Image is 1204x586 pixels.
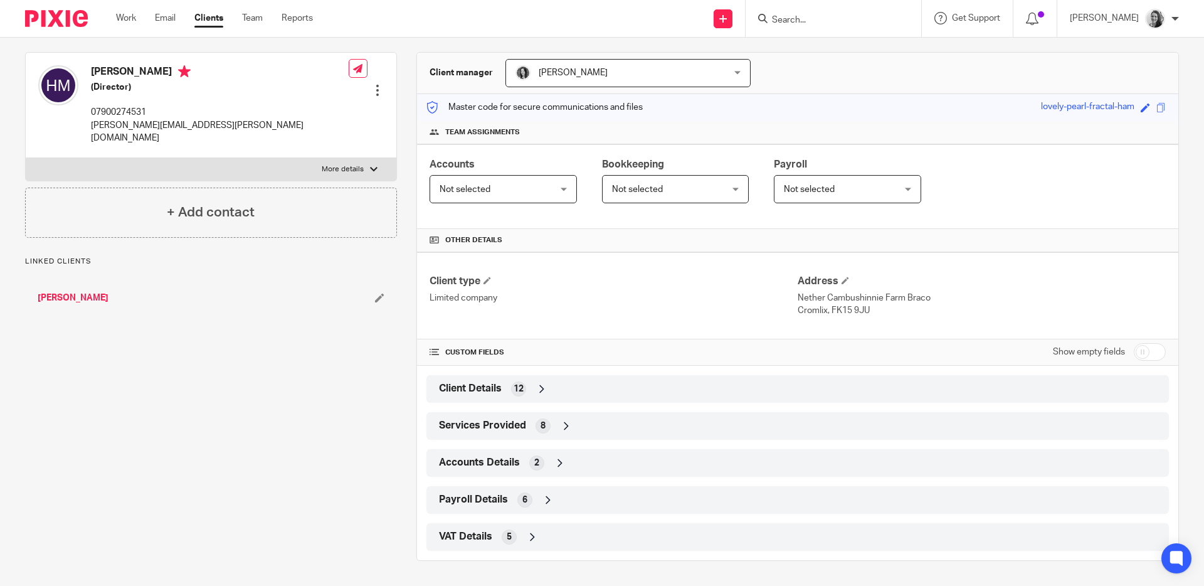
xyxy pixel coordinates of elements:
p: Nether Cambushinnie Farm Braco [798,292,1166,304]
h3: Client manager [430,67,493,79]
span: Accounts Details [439,456,520,469]
h4: CUSTOM FIELDS [430,348,798,358]
h4: Address [798,275,1166,288]
label: Show empty fields [1053,346,1125,358]
img: IMG-0056.JPG [1145,9,1165,29]
p: 07900274531 [91,106,349,119]
img: svg%3E [38,65,78,105]
p: [PERSON_NAME] [1070,12,1139,24]
h4: Client type [430,275,798,288]
span: Client Details [439,382,502,395]
img: Pixie [25,10,88,27]
p: Master code for secure communications and files [426,101,643,114]
p: Limited company [430,292,798,304]
span: Bookkeeping [602,159,664,169]
span: 2 [534,457,539,469]
span: Services Provided [439,419,526,432]
h4: + Add contact [167,203,255,222]
span: Accounts [430,159,475,169]
span: Not selected [612,185,663,194]
span: Not selected [784,185,835,194]
span: Payroll Details [439,493,508,506]
span: Get Support [952,14,1000,23]
span: Not selected [440,185,490,194]
h4: [PERSON_NAME] [91,65,349,81]
h5: (Director) [91,81,349,93]
input: Search [771,15,884,26]
p: Cromlix, FK15 9JU [798,304,1166,317]
a: Team [242,12,263,24]
a: Clients [194,12,223,24]
i: Primary [178,65,191,78]
a: Reports [282,12,313,24]
p: More details [322,164,364,174]
div: lovely-pearl-fractal-ham [1041,100,1134,115]
p: [PERSON_NAME][EMAIL_ADDRESS][PERSON_NAME][DOMAIN_NAME] [91,119,349,145]
span: 8 [541,420,546,432]
span: 6 [522,494,527,506]
span: [PERSON_NAME] [539,68,608,77]
span: Payroll [774,159,807,169]
span: 12 [514,383,524,395]
a: Email [155,12,176,24]
img: brodie%203%20small.jpg [515,65,531,80]
span: Team assignments [445,127,520,137]
p: Linked clients [25,257,397,267]
span: 5 [507,531,512,543]
span: VAT Details [439,530,492,543]
a: Work [116,12,136,24]
a: [PERSON_NAME] [38,292,108,304]
span: Other details [445,235,502,245]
